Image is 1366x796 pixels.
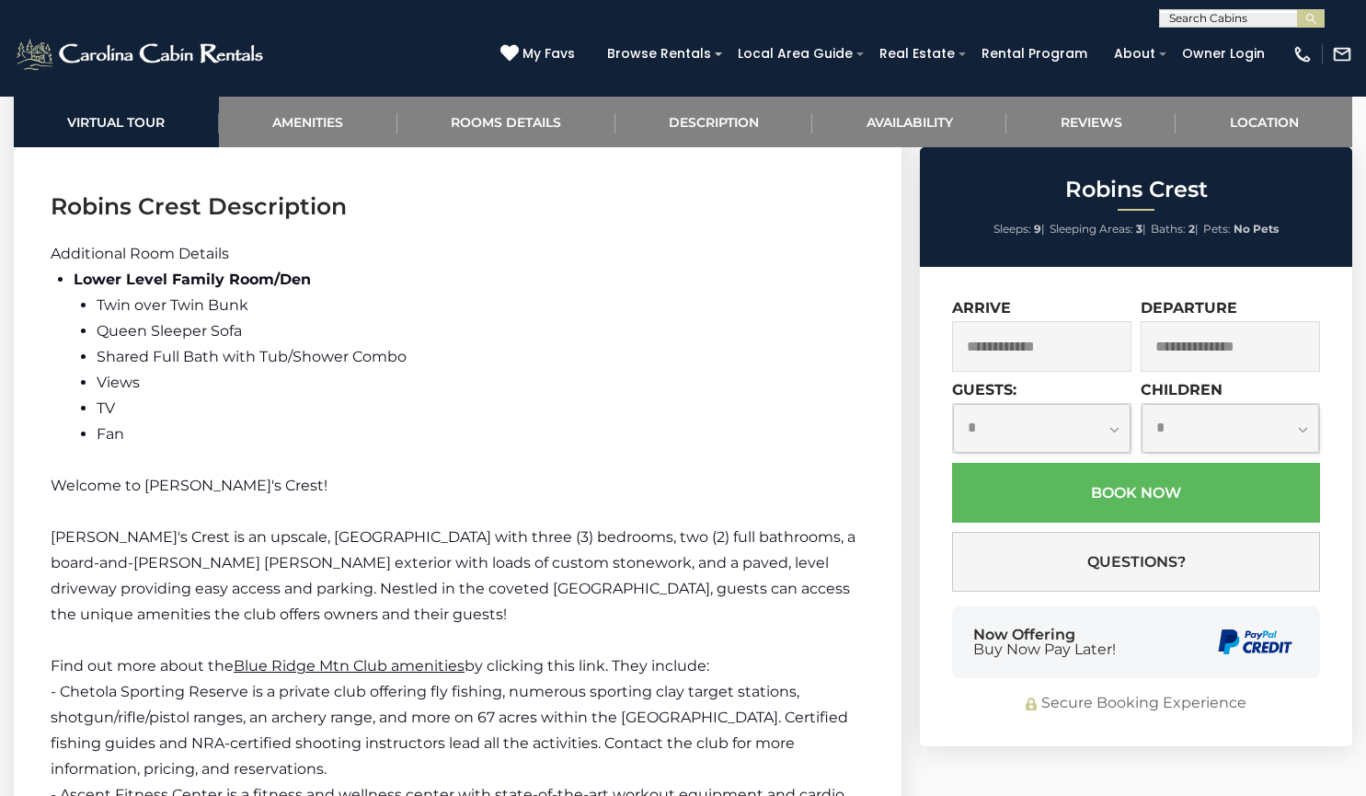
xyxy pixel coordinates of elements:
[1151,222,1186,236] span: Baths:
[729,40,862,68] a: Local Area Guide
[1006,97,1176,147] a: Reviews
[1050,222,1133,236] span: Sleeping Areas:
[1203,222,1231,236] span: Pets:
[219,97,397,147] a: Amenities
[97,296,248,314] span: Twin over Twin Bunk
[924,178,1348,202] h2: Robins Crest
[51,190,865,223] h3: Robins Crest Description
[1332,44,1352,64] img: mail-regular-white.png
[812,97,1006,147] a: Availability
[465,657,709,675] span: by clicking this link. They include:
[1141,299,1237,317] label: Departure
[973,642,1116,657] span: Buy Now Pay Later!
[1292,44,1313,64] img: phone-regular-white.png
[397,97,615,147] a: Rooms Details
[1136,222,1142,236] strong: 3
[1188,222,1195,236] strong: 2
[972,40,1096,68] a: Rental Program
[1050,217,1146,241] li: |
[993,217,1045,241] li: |
[234,657,465,675] a: Blue Ridge Mtn Club amenities
[51,657,234,675] span: Find out more about the
[615,97,813,147] a: Description
[598,40,720,68] a: Browse Rentals
[97,322,242,340] span: Queen Sleeper Sofa
[952,693,1320,714] div: Secure Booking Experience
[51,528,855,623] span: [PERSON_NAME]'s Crest is an upscale, [GEOGRAPHIC_DATA] with three (3) bedrooms, two (2) full bath...
[97,374,140,391] span: Views
[51,477,327,494] span: Welcome to [PERSON_NAME]'s Crest!
[1151,217,1199,241] li: |
[952,532,1320,592] button: Questions?
[97,399,115,417] span: TV
[993,222,1031,236] span: Sleeps:
[1105,40,1165,68] a: About
[952,381,1016,398] label: Guests:
[1173,40,1274,68] a: Owner Login
[97,425,124,443] span: Fan
[522,44,575,63] span: My Favs
[1034,222,1041,236] strong: 9
[51,245,229,262] span: Additional Room Details
[14,36,269,73] img: White-1-2.png
[1176,97,1352,147] a: Location
[1141,381,1223,398] label: Children
[500,44,580,64] a: My Favs
[97,348,407,365] span: Shared Full Bath with Tub/Shower Combo
[952,299,1011,317] label: Arrive
[1234,222,1279,236] strong: No Pets
[973,628,1116,657] div: Now Offering
[51,683,848,778] span: - Chetola Sporting Reserve is a private club offering fly fishing, numerous sporting clay target ...
[14,97,219,147] a: Virtual Tour
[870,40,964,68] a: Real Estate
[952,463,1320,523] button: Book Now
[74,271,311,288] span: Lower Level Family Room/Den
